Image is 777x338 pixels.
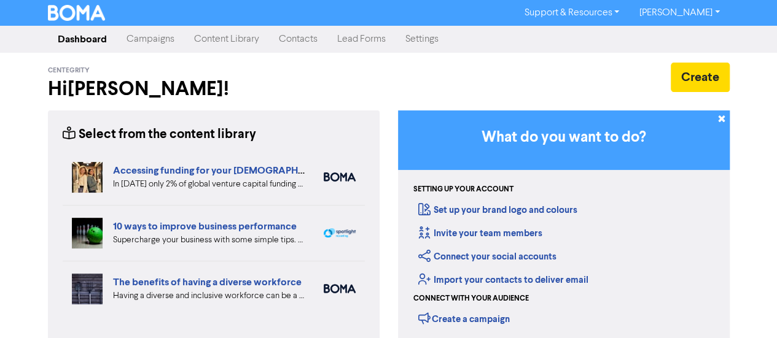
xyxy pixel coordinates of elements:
[418,204,577,216] a: Set up your brand logo and colours
[418,228,542,239] a: Invite your team members
[324,172,356,182] img: boma
[418,251,556,263] a: Connect your social accounts
[48,27,117,52] a: Dashboard
[113,164,413,177] a: Accessing funding for your [DEMOGRAPHIC_DATA]-led businesses
[416,129,711,147] h3: What do you want to do?
[671,63,730,92] button: Create
[117,27,184,52] a: Campaigns
[418,274,588,286] a: Import your contacts to deliver email
[396,27,448,52] a: Settings
[113,276,302,288] a: The benefits of having a diverse workforce
[413,184,513,195] div: Setting up your account
[418,309,510,328] div: Create a campaign
[48,77,380,101] h2: Hi [PERSON_NAME] !
[324,228,356,238] img: spotlight
[113,178,305,191] div: In 2024 only 2% of global venture capital funding went to female-only founding teams. We highligh...
[48,5,106,21] img: BOMA Logo
[113,220,297,232] a: 10 ways to improve business performance
[514,3,629,23] a: Support & Resources
[48,66,90,75] span: Centegrity
[269,27,327,52] a: Contacts
[324,284,356,293] img: boma
[716,279,777,338] iframe: Chat Widget
[413,293,529,304] div: Connect with your audience
[63,125,256,144] div: Select from the content library
[184,27,269,52] a: Content Library
[327,27,396,52] a: Lead Forms
[629,3,729,23] a: [PERSON_NAME]
[113,290,305,302] div: Having a diverse and inclusive workforce can be a major boost for your business. We list four of ...
[113,234,305,247] div: Supercharge your business with some simple tips. Eliminate distractions & bad customers, get a pl...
